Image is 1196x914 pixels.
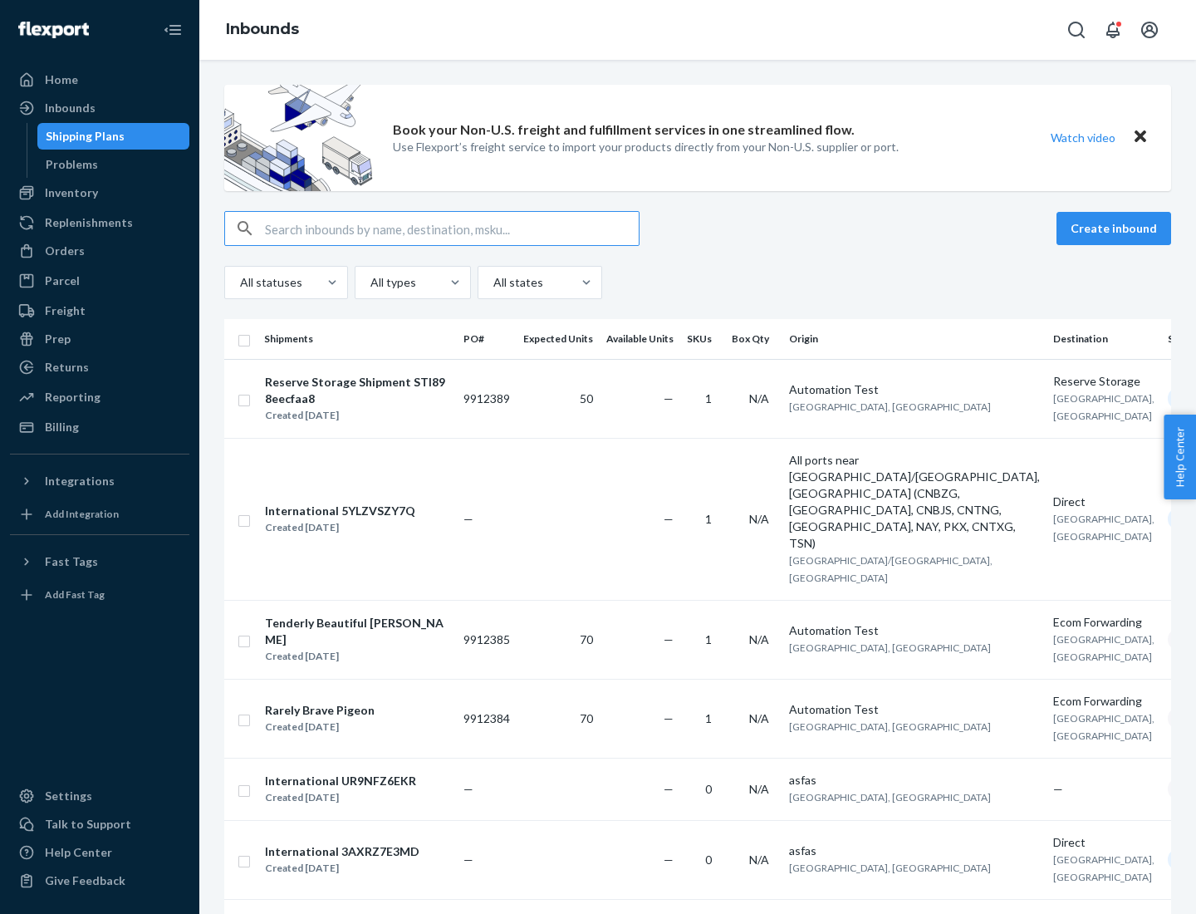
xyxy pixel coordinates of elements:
div: asfas [789,772,1040,789]
p: Book your Non-U.S. freight and fulfillment services in one streamlined flow. [393,120,855,140]
a: Help Center [10,839,189,866]
p: Use Flexport’s freight service to import your products directly from your Non-U.S. supplier or port. [393,139,899,155]
div: Parcel [45,273,80,289]
div: Orders [45,243,85,259]
div: Shipping Plans [46,128,125,145]
a: Inventory [10,179,189,206]
span: — [664,391,674,405]
span: — [463,782,473,796]
div: International UR9NFZ6EKR [265,773,416,789]
th: Box Qty [725,319,782,359]
div: Automation Test [789,701,1040,718]
span: N/A [749,782,769,796]
span: 0 [705,853,712,867]
button: Create inbound [1056,212,1171,245]
button: Open Search Box [1060,13,1093,47]
span: — [664,782,674,796]
span: [GEOGRAPHIC_DATA], [GEOGRAPHIC_DATA] [1053,712,1154,742]
span: N/A [749,512,769,526]
a: Parcel [10,268,189,294]
a: Inbounds [226,20,299,38]
span: Help Center [1164,415,1196,499]
div: Talk to Support [45,816,131,833]
th: Expected Units [517,319,600,359]
div: Automation Test [789,622,1040,639]
div: Replenishments [45,214,133,231]
div: Prep [45,331,71,347]
th: Available Units [600,319,680,359]
span: [GEOGRAPHIC_DATA], [GEOGRAPHIC_DATA] [1053,513,1154,543]
div: asfas [789,843,1040,859]
span: 1 [705,391,712,405]
span: [GEOGRAPHIC_DATA], [GEOGRAPHIC_DATA] [789,791,991,803]
div: All ports near [GEOGRAPHIC_DATA]/[GEOGRAPHIC_DATA], [GEOGRAPHIC_DATA] (CNBZG, [GEOGRAPHIC_DATA], ... [789,452,1040,552]
span: 70 [580,711,593,725]
span: — [664,512,674,526]
div: International 3AXRZ7E3MD [265,843,419,860]
span: — [463,512,473,526]
a: Freight [10,297,189,324]
div: Inventory [45,184,98,201]
ol: breadcrumbs [213,6,312,54]
span: [GEOGRAPHIC_DATA]/[GEOGRAPHIC_DATA], [GEOGRAPHIC_DATA] [789,554,993,584]
span: 1 [705,512,712,526]
span: — [664,711,674,725]
button: Integrations [10,468,189,494]
div: Reporting [45,389,100,405]
div: Integrations [45,473,115,489]
div: Direct [1053,834,1154,851]
a: Prep [10,326,189,352]
span: [GEOGRAPHIC_DATA], [GEOGRAPHIC_DATA] [1053,633,1154,663]
td: 9912389 [457,359,517,438]
th: PO# [457,319,517,359]
td: 9912385 [457,600,517,679]
input: All statuses [238,274,240,291]
a: Talk to Support [10,811,189,838]
span: 50 [580,391,593,405]
div: Add Integration [45,507,119,521]
span: [GEOGRAPHIC_DATA], [GEOGRAPHIC_DATA] [789,400,991,413]
div: Add Fast Tag [45,587,105,602]
button: Close Navigation [156,13,189,47]
span: 1 [705,711,712,725]
div: Created [DATE] [265,789,416,806]
div: Ecom Forwarding [1053,614,1154,631]
span: N/A [749,391,769,405]
a: Returns [10,354,189,381]
button: Give Feedback [10,867,189,894]
div: Freight [45,302,86,319]
div: International 5YLZVSZY7Q [265,503,415,519]
span: N/A [749,711,769,725]
div: Billing [45,419,79,435]
div: Settings [45,788,92,804]
span: [GEOGRAPHIC_DATA], [GEOGRAPHIC_DATA] [789,862,991,874]
span: — [664,853,674,867]
input: Search inbounds by name, destination, msku... [265,212,639,245]
span: — [463,853,473,867]
span: [GEOGRAPHIC_DATA], [GEOGRAPHIC_DATA] [789,641,991,654]
div: Direct [1053,494,1154,510]
button: Close [1130,125,1151,150]
div: Returns [45,359,89,376]
div: Problems [46,156,98,173]
button: Fast Tags [10,548,189,575]
div: Reserve Storage [1053,373,1154,390]
th: SKUs [680,319,725,359]
div: Home [45,71,78,88]
div: Created [DATE] [265,719,375,735]
div: Created [DATE] [265,519,415,536]
th: Destination [1046,319,1161,359]
div: Created [DATE] [265,860,419,877]
div: Give Feedback [45,872,125,889]
button: Open account menu [1133,13,1166,47]
div: Tenderly Beautiful [PERSON_NAME] [265,615,449,648]
button: Open notifications [1096,13,1130,47]
a: Problems [37,151,190,178]
img: Flexport logo [18,22,89,38]
div: Created [DATE] [265,648,449,665]
span: N/A [749,853,769,867]
button: Watch video [1040,125,1126,150]
a: Inbounds [10,95,189,121]
a: Add Integration [10,501,189,528]
th: Shipments [257,319,457,359]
